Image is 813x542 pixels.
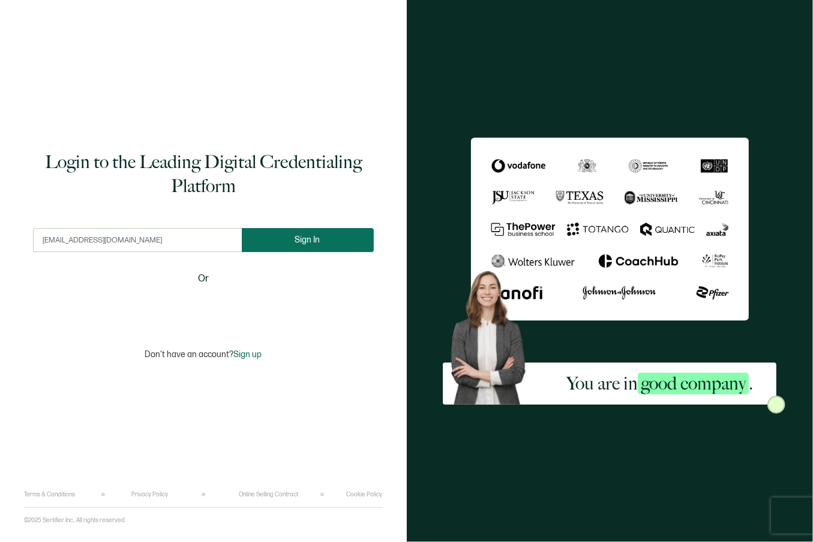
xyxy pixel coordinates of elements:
h1: Login to the Leading Digital Credentialing Platform [33,150,374,198]
span: good company [638,373,749,394]
input: Enter your work email address [33,228,242,252]
a: Terms & Conditions [24,491,75,498]
span: Sign In [295,235,320,244]
a: Online Selling Contract [239,491,298,498]
img: Sertifier Login - You are in <span class="strong-h">good company</span>. [471,137,749,321]
a: Privacy Policy [131,491,168,498]
img: Sertifier Login - You are in <span class="strong-h">good company</span>. Hero [443,264,543,405]
span: Sign up [233,349,262,360]
button: Sign In [242,228,374,252]
p: ©2025 Sertifier Inc.. All rights reserved. [24,517,126,524]
img: Sertifier Login [767,396,785,414]
a: Cookie Policy [347,491,383,498]
p: Don't have an account? [145,349,262,360]
iframe: Chat Widget [753,484,813,542]
h2: You are in . [566,372,753,396]
span: Or [198,271,209,286]
iframe: Sign in with Google Button [128,294,278,321]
